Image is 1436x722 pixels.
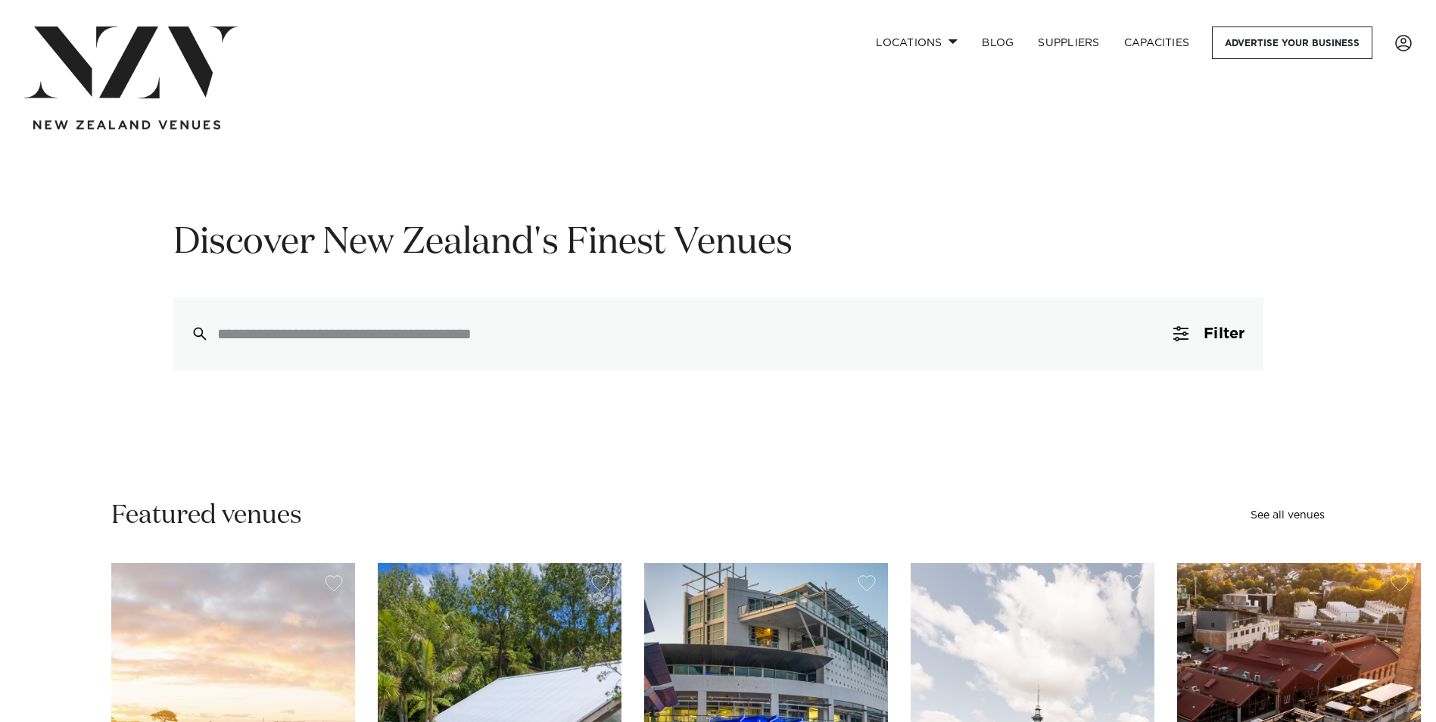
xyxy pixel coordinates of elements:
[1155,297,1263,370] button: Filter
[24,26,238,98] img: nzv-logo.png
[970,26,1026,59] a: BLOG
[1204,326,1244,341] span: Filter
[111,499,302,533] h2: Featured venues
[864,26,970,59] a: Locations
[1112,26,1202,59] a: Capacities
[1026,26,1111,59] a: SUPPLIERS
[33,120,220,130] img: new-zealand-venues-text.png
[1212,26,1372,59] a: Advertise your business
[173,219,1263,267] h1: Discover New Zealand's Finest Venues
[1251,510,1325,521] a: See all venues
